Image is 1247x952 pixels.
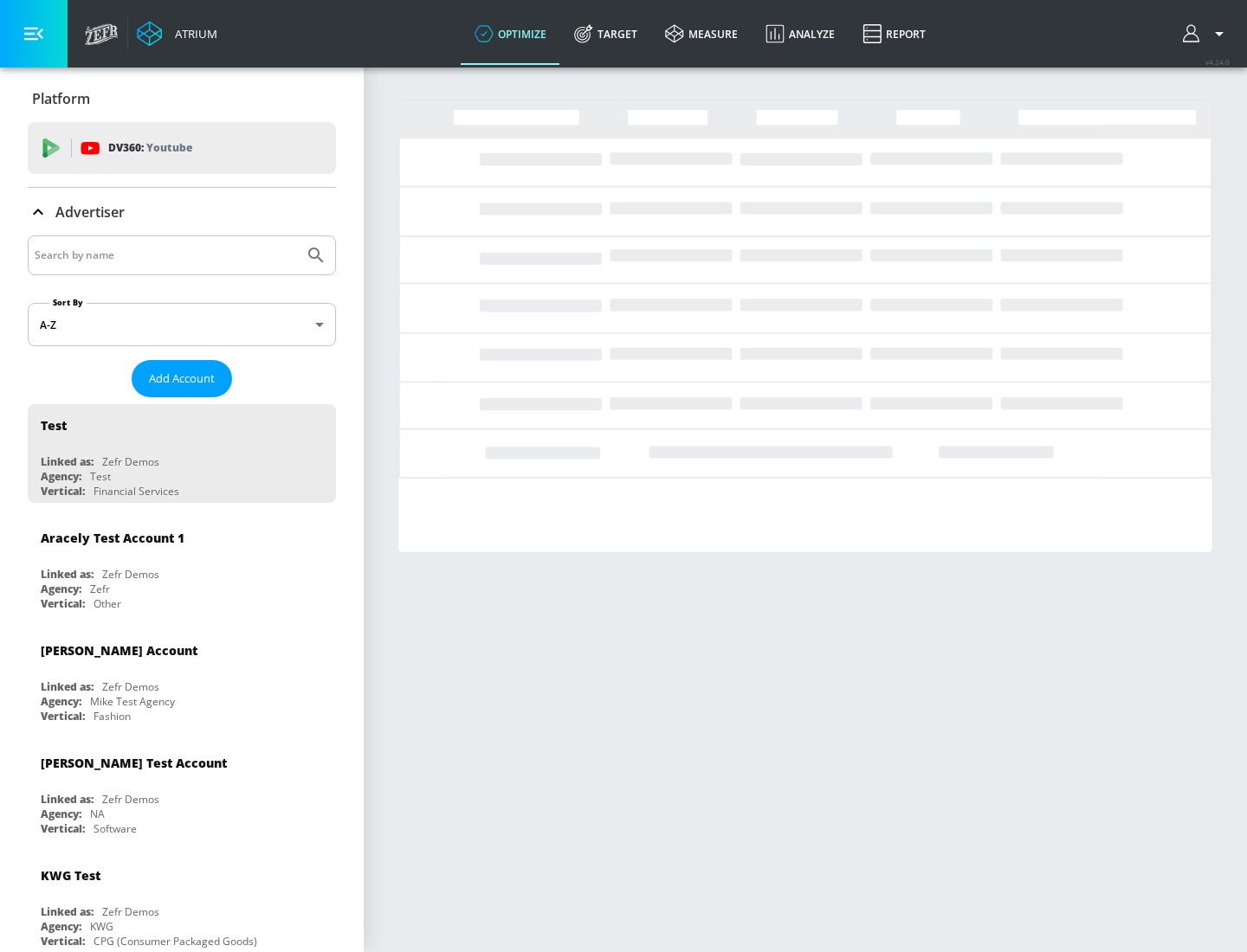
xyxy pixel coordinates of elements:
div: Agency: [41,582,81,596]
div: [PERSON_NAME] Test AccountLinked as:Zefr DemosAgency:NAVertical:Software [28,742,336,840]
div: [PERSON_NAME] AccountLinked as:Zefr DemosAgency:Mike Test AgencyVertical:Fashion [28,629,336,728]
div: Zefr Demos [102,904,159,919]
div: Vertical: [41,596,85,611]
div: Zefr Demos [102,679,159,694]
div: Zefr Demos [102,567,159,582]
div: Vertical: [41,821,85,836]
div: Linked as: [41,454,94,469]
div: Vertical: [41,934,85,949]
a: Report [849,3,940,65]
div: Atrium [168,26,217,42]
p: DV360: [108,138,192,158]
input: Search by name [35,244,297,267]
a: Target [560,3,651,65]
a: Analyze [752,3,849,65]
div: [PERSON_NAME] Account [41,642,197,659]
div: Linked as: [41,567,94,582]
p: Platform [32,89,90,108]
div: Vertical: [41,484,85,499]
div: Software [94,821,137,836]
div: Aracely Test Account 1 [41,530,184,546]
p: Youtube [146,138,192,157]
div: CPG (Consumer Packaged Goods) [94,934,257,949]
div: Agency: [41,694,81,709]
div: Linked as: [41,679,94,694]
div: Zefr Demos [102,792,159,807]
div: Vertical: [41,709,85,724]
div: KWG Test [41,867,100,884]
div: Aracely Test Account 1Linked as:Zefr DemosAgency:ZefrVertical:Other [28,517,336,615]
div: Mike Test Agency [90,694,175,709]
div: Other [94,596,121,611]
div: Financial Services [94,484,179,499]
div: Test [90,469,111,484]
p: Advertiser [55,203,125,222]
div: Fashion [94,709,131,724]
label: Sort By [49,297,87,308]
div: Platform [28,74,336,123]
div: Linked as: [41,904,94,919]
div: TestLinked as:Zefr DemosAgency:TestVertical:Financial Services [28,404,336,503]
div: Agency: [41,469,81,484]
div: Linked as: [41,792,94,807]
a: measure [651,3,752,65]
div: [PERSON_NAME] Test Account [41,755,227,771]
div: Advertiser [28,188,336,236]
div: DV360: Youtube [28,122,336,174]
div: Agency: [41,807,81,821]
div: NA [90,807,105,821]
div: Test [41,417,67,434]
div: A-Z [28,303,336,346]
a: optimize [461,3,560,65]
a: Atrium [137,21,217,47]
div: KWG [90,919,113,934]
div: Zefr Demos [102,454,159,469]
div: Agency: [41,919,81,934]
span: v 4.24.0 [1205,57,1230,67]
span: Add Account [149,369,215,389]
div: Zefr [90,582,110,596]
button: Add Account [132,360,232,397]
